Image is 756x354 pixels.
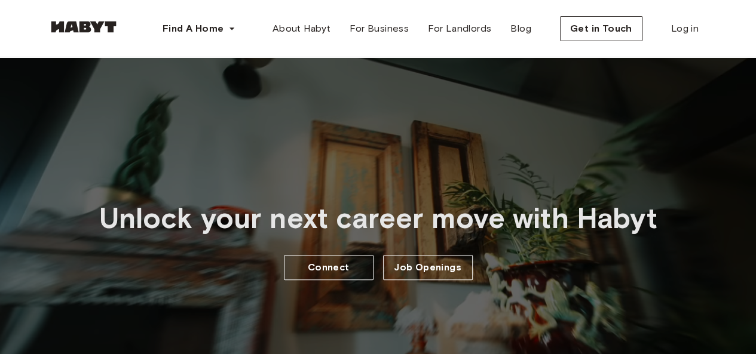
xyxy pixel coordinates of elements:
a: For Business [340,17,418,41]
span: Blog [510,21,531,36]
span: For Business [350,21,409,36]
button: Find A Home [153,17,245,41]
span: Log in [671,21,699,36]
a: Connect [284,255,374,280]
button: Get in Touch [560,16,642,41]
span: Get in Touch [570,21,632,36]
span: Unlock your next career move with Habyt [99,201,657,236]
a: Blog [501,17,541,41]
span: About Habyt [273,21,330,36]
img: Habyt [48,21,120,33]
a: For Landlords [418,17,501,41]
a: About Habyt [263,17,340,41]
span: Find A Home [163,21,224,36]
span: For Landlords [428,21,491,36]
a: Log in [662,17,708,41]
span: Connect [308,260,350,275]
span: Job Openings [394,260,461,275]
a: Job Openings [383,255,473,280]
